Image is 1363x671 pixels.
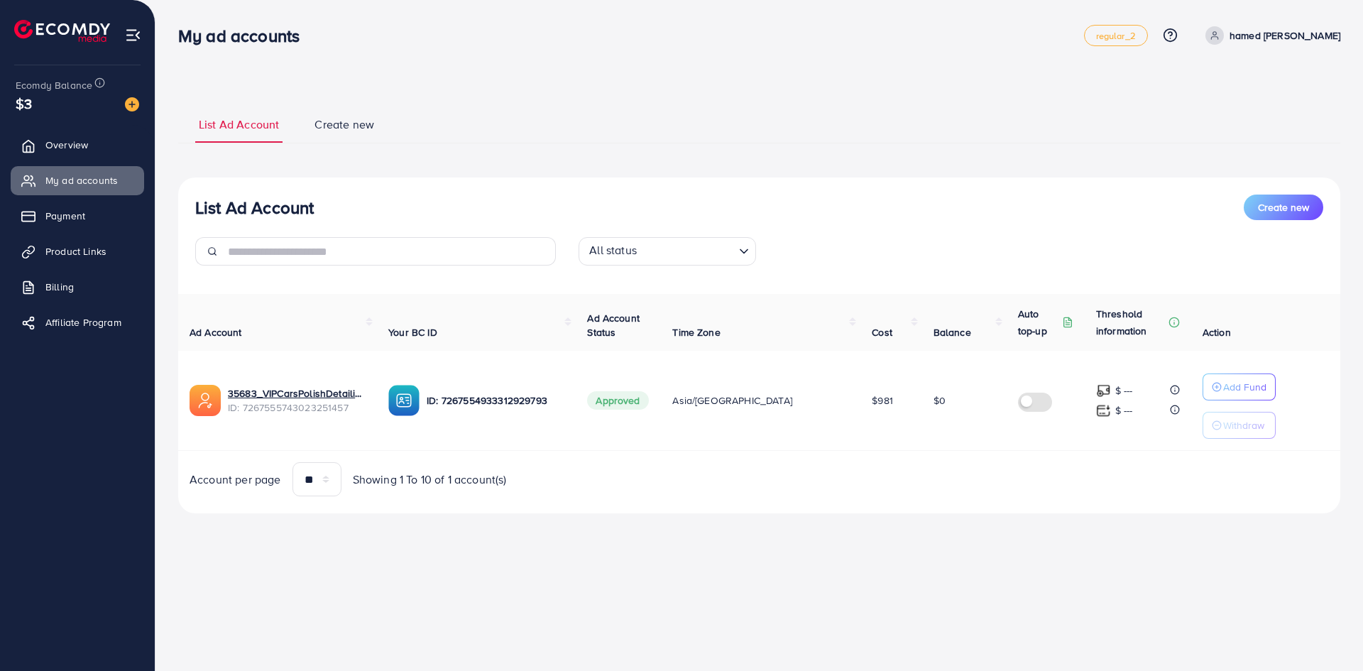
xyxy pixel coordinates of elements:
[1096,403,1111,418] img: top-up amount
[388,325,437,339] span: Your BC ID
[1230,27,1340,44] p: hamed [PERSON_NAME]
[125,97,139,111] img: image
[641,240,733,262] input: Search for option
[1203,373,1276,400] button: Add Fund
[1018,305,1059,339] p: Auto top-up
[1203,412,1276,439] button: Withdraw
[178,26,311,46] h3: My ad accounts
[195,197,314,218] h3: List Ad Account
[45,244,106,258] span: Product Links
[190,325,242,339] span: Ad Account
[16,78,92,92] span: Ecomdy Balance
[872,393,893,408] span: $981
[579,237,756,266] div: Search for option
[587,391,648,410] span: Approved
[45,280,74,294] span: Billing
[16,93,32,114] span: $3
[11,273,144,301] a: Billing
[45,315,121,329] span: Affiliate Program
[199,116,279,133] span: List Ad Account
[11,131,144,159] a: Overview
[1200,26,1340,45] a: hamed [PERSON_NAME]
[672,325,720,339] span: Time Zone
[1096,305,1166,339] p: Threshold information
[427,392,564,409] p: ID: 7267554933312929793
[45,209,85,223] span: Payment
[45,173,118,187] span: My ad accounts
[1115,402,1133,419] p: $ ---
[586,239,640,262] span: All status
[1203,325,1231,339] span: Action
[11,166,144,195] a: My ad accounts
[1223,378,1266,395] p: Add Fund
[353,471,507,488] span: Showing 1 To 10 of 1 account(s)
[672,393,792,408] span: Asia/[GEOGRAPHIC_DATA]
[587,311,640,339] span: Ad Account Status
[934,325,971,339] span: Balance
[14,20,110,42] img: logo
[11,202,144,230] a: Payment
[1303,607,1352,660] iframe: Chat
[1115,382,1133,399] p: $ ---
[228,386,366,415] div: <span class='underline'>35683_VIPCarsPolishDetailing_1692109681026</span></br>7267555743023251457
[11,308,144,337] a: Affiliate Program
[1084,25,1148,46] a: regular_2
[125,27,141,43] img: menu
[190,385,221,416] img: ic-ads-acc.e4c84228.svg
[1096,383,1111,398] img: top-up amount
[872,325,892,339] span: Cost
[1223,417,1264,434] p: Withdraw
[314,116,374,133] span: Create new
[1096,31,1136,40] span: regular_2
[45,138,88,152] span: Overview
[11,237,144,266] a: Product Links
[934,393,946,408] span: $0
[228,400,366,415] span: ID: 7267555743023251457
[1244,195,1323,220] button: Create new
[1258,200,1309,214] span: Create new
[190,471,281,488] span: Account per page
[388,385,420,416] img: ic-ba-acc.ded83a64.svg
[228,386,366,400] a: 35683_VIPCarsPolishDetailing_1692109681026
